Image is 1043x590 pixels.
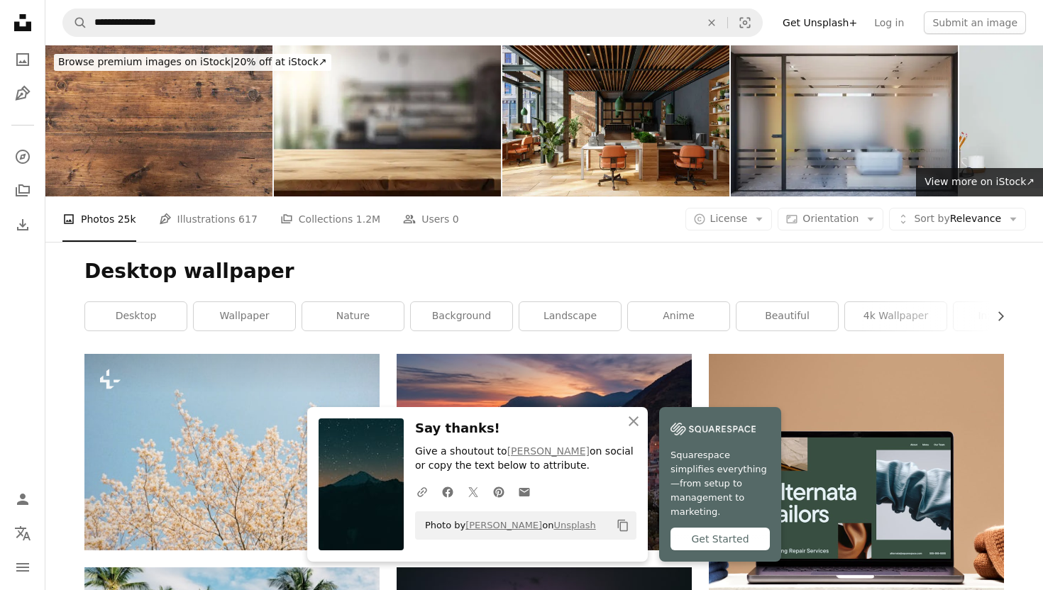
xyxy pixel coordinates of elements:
button: Sort byRelevance [889,208,1026,230]
a: Unsplash [553,520,595,530]
img: aerial view of village on mountain cliff during orange sunset [397,354,692,550]
div: 20% off at iStock ↗ [54,54,331,71]
span: Photo by on [418,514,596,537]
span: 1.2M [356,211,380,227]
a: [PERSON_NAME] [465,520,542,530]
a: Log in [866,11,912,34]
a: anime [628,302,729,330]
a: wallpaper [194,302,295,330]
a: View more on iStock↗ [916,168,1043,196]
a: [PERSON_NAME] [507,445,590,457]
a: Collections 1.2M [280,196,380,242]
h3: Say thanks! [415,418,636,439]
span: Browse premium images on iStock | [58,56,233,67]
img: Eco-Friendly Open Plan Modern Office With Tables, Office Chairs, Pendant Lights And Plants [502,45,729,196]
a: Share on Pinterest [486,477,512,506]
span: Relevance [914,212,1001,226]
a: Users 0 [403,196,459,242]
a: Share on Facebook [435,477,460,506]
a: Illustrations 617 [159,196,258,242]
button: License [685,208,773,230]
a: Explore [9,143,37,171]
span: License [710,213,748,224]
a: Share on Twitter [460,477,486,506]
a: Log in / Sign up [9,485,37,513]
button: Copy to clipboard [611,513,635,538]
button: Clear [696,9,727,36]
a: a tree with white flowers against a blue sky [84,445,380,458]
a: Browse premium images on iStock|20% off at iStock↗ [45,45,340,79]
a: Home — Unsplash [9,9,37,40]
span: 617 [238,211,258,227]
span: Orientation [802,213,859,224]
a: beautiful [736,302,838,330]
button: Language [9,519,37,547]
span: Sort by [914,213,949,224]
a: Download History [9,211,37,239]
img: Empty wooden table on blurry kitchen background [274,45,501,196]
a: nature [302,302,404,330]
button: Orientation [778,208,883,230]
p: Give a shoutout to on social or copy the text below to attribute. [415,445,636,473]
a: 4k wallpaper [845,302,947,330]
img: file-1747939142011-51e5cc87e3c9 [670,418,756,440]
img: Interior design. Computer Generated Image Of Office. Entrance Lobby. Architectural Visualization.... [731,45,958,196]
span: View more on iStock ↗ [925,176,1034,187]
button: Search Unsplash [63,9,87,36]
h1: Desktop wallpaper [84,259,1004,284]
a: background [411,302,512,330]
a: Squarespace simplifies everything—from setup to management to marketing.Get Started [659,407,781,562]
a: Share over email [512,477,537,506]
a: Get Unsplash+ [774,11,866,34]
button: Visual search [728,9,762,36]
button: Submit an image [924,11,1026,34]
span: Squarespace simplifies everything—from setup to management to marketing. [670,448,770,519]
img: Wood texture background. Top view of vintage wooden table with cracks. Surface of old knotted woo... [45,45,272,196]
a: Collections [9,177,37,205]
button: scroll list to the right [988,302,1004,330]
button: Menu [9,553,37,581]
img: a tree with white flowers against a blue sky [84,354,380,550]
div: Get Started [670,528,770,550]
form: Find visuals sitewide [62,9,763,37]
a: landscape [519,302,621,330]
a: Illustrations [9,79,37,108]
a: desktop [85,302,187,330]
a: Photos [9,45,37,74]
span: 0 [453,211,459,227]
